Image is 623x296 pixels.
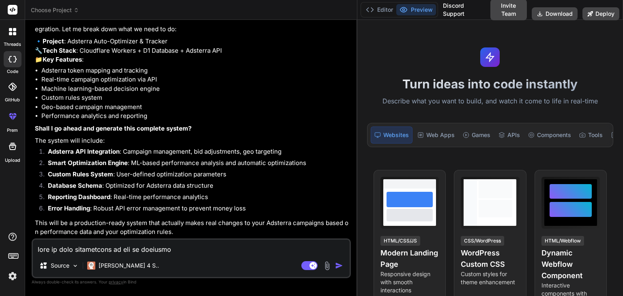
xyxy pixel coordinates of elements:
li: : Robust API error management to prevent money loss [41,204,349,215]
strong: Key Features [43,56,82,63]
strong: Tech Stack [43,47,76,54]
button: Download [532,7,578,20]
div: HTML/CSS/JS [380,236,420,246]
li: : Optimized for Adsterra data structure [41,181,349,193]
label: threads [4,41,21,48]
p: Responsive design with smooth interactions [380,270,439,294]
li: Real-time campaign optimization via API [41,75,349,84]
div: Components [525,127,574,144]
strong: Project [43,37,64,45]
li: : Campaign management, bid adjustments, geo targeting [41,147,349,159]
span: Choose Project [31,6,79,14]
li: Machine learning-based decision engine [41,84,349,94]
div: APIs [495,127,523,144]
li: Adsterra token mapping and tracking [41,66,349,75]
strong: Smart Optimization Engine [48,159,128,167]
label: GitHub [5,97,20,103]
strong: Database Schema [48,182,102,189]
img: attachment [322,261,332,270]
strong: Adsterra API Integration [48,148,120,155]
div: Web Apps [414,127,458,144]
strong: Error Handling [48,204,90,212]
p: This will be a production-ready system that actually makes real changes to your Adsterra campaign... [35,219,349,237]
li: : ML-based performance analysis and automatic optimizations [41,159,349,170]
p: 🔹 : Adsterra Auto-Optimizer & Tracker 🔧 : Cloudflare Workers + D1 Database + Adsterra API 📁 : [35,37,349,64]
label: code [7,68,18,75]
p: Describe what you want to build, and watch it come to life in real-time [362,96,618,107]
img: Pick Models [72,262,79,269]
label: prem [7,127,18,134]
span: privacy [109,279,123,284]
p: The system will include: [35,136,349,146]
li: : Real-time performance analytics [41,193,349,204]
img: icon [335,262,343,270]
li: Custom rules system [41,93,349,103]
li: : User-defined optimization parameters [41,170,349,181]
h4: Modern Landing Page [380,247,439,270]
div: HTML/Webflow [541,236,584,246]
h1: Turn ideas into code instantly [362,77,618,91]
li: Performance analytics and reporting [41,112,349,121]
div: Games [460,127,494,144]
img: settings [6,269,19,283]
button: Preview [396,4,436,15]
div: CSS/WordPress [461,236,504,246]
button: Deploy [582,7,619,20]
div: Websites [371,127,412,144]
button: Editor [363,4,396,15]
li: Geo-based campaign management [41,103,349,112]
p: Custom styles for theme enhancement [461,270,519,286]
div: Tools [576,127,606,144]
h4: WordPress Custom CSS [461,247,519,270]
img: Claude 4 Sonnet [87,262,95,270]
strong: Shall I go ahead and generate this complete system? [35,124,191,132]
p: Always double-check its answers. Your in Bind [32,278,351,286]
p: [PERSON_NAME] 4 S.. [99,262,159,270]
h4: Dynamic Webflow Component [541,247,600,281]
p: Source [51,262,69,270]
strong: Custom Rules System [48,170,113,178]
strong: Reporting Dashboard [48,193,110,201]
label: Upload [5,157,20,164]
